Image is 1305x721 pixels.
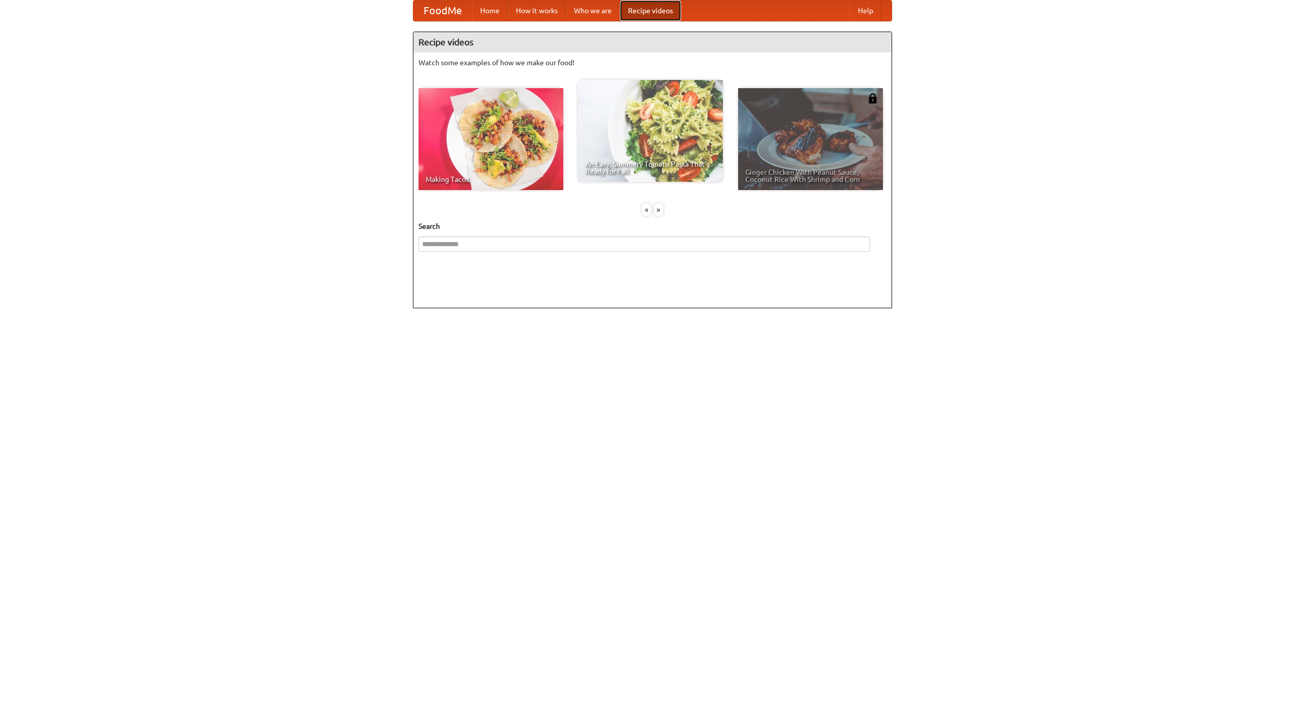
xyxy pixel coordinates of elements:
a: FoodMe [413,1,472,21]
a: Who we are [566,1,620,21]
a: Help [850,1,881,21]
p: Watch some examples of how we make our food! [419,58,886,68]
a: Home [472,1,508,21]
h4: Recipe videos [413,32,892,52]
img: 483408.png [868,93,878,103]
span: An Easy, Summery Tomato Pasta That's Ready for Fall [585,161,716,175]
h5: Search [419,221,886,231]
a: Making Tacos [419,88,563,190]
a: An Easy, Summery Tomato Pasta That's Ready for Fall [578,80,723,182]
div: » [654,203,663,216]
a: Recipe videos [620,1,681,21]
span: Making Tacos [426,176,556,183]
a: How it works [508,1,566,21]
div: « [642,203,651,216]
